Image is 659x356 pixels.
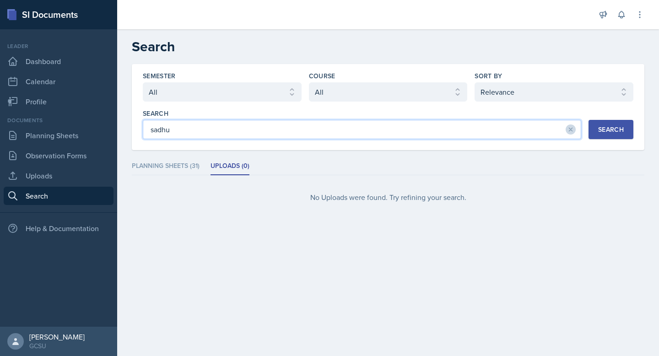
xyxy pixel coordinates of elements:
[132,183,644,212] div: No Uploads were found. Try refining your search.
[309,71,335,81] label: Course
[29,341,85,351] div: GCSU
[4,52,113,70] a: Dashboard
[4,72,113,91] a: Calendar
[475,71,502,81] label: Sort By
[589,120,633,139] button: Search
[29,332,85,341] div: [PERSON_NAME]
[4,146,113,165] a: Observation Forms
[4,126,113,145] a: Planning Sheets
[4,187,113,205] a: Search
[211,157,249,175] li: Uploads (0)
[4,219,113,237] div: Help & Documentation
[4,116,113,124] div: Documents
[143,109,168,118] label: Search
[4,42,113,50] div: Leader
[132,157,200,175] li: Planning Sheets (31)
[4,167,113,185] a: Uploads
[132,38,644,55] h2: Search
[598,126,624,133] div: Search
[4,92,113,111] a: Profile
[143,71,176,81] label: Semester
[143,120,581,139] input: Enter search phrase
